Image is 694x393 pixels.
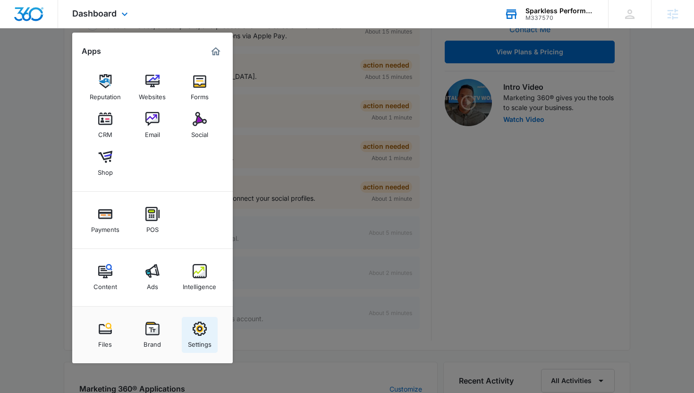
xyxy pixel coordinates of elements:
div: Files [98,336,112,348]
div: Email [145,126,160,138]
a: Payments [87,202,123,238]
a: Social [182,107,218,143]
div: Brand [144,336,161,348]
a: Intelligence [182,259,218,295]
div: Content [93,278,117,290]
a: CRM [87,107,123,143]
a: Shop [87,145,123,181]
a: Marketing 360® Dashboard [208,44,223,59]
span: Dashboard [72,9,117,18]
div: Social [191,126,208,138]
a: Email [135,107,170,143]
a: Reputation [87,69,123,105]
a: Websites [135,69,170,105]
a: Settings [182,317,218,353]
div: Ads [147,278,158,290]
div: Reputation [90,88,121,101]
div: CRM [98,126,112,138]
div: Websites [139,88,166,101]
a: Brand [135,317,170,353]
div: Shop [98,164,113,176]
a: POS [135,202,170,238]
div: Payments [91,221,119,233]
div: POS [146,221,159,233]
a: Ads [135,259,170,295]
div: Intelligence [183,278,216,290]
div: Settings [188,336,212,348]
div: Forms [191,88,209,101]
h2: Apps [82,47,101,56]
a: Content [87,259,123,295]
a: Forms [182,69,218,105]
a: Files [87,317,123,353]
div: account id [525,15,594,21]
div: account name [525,7,594,15]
